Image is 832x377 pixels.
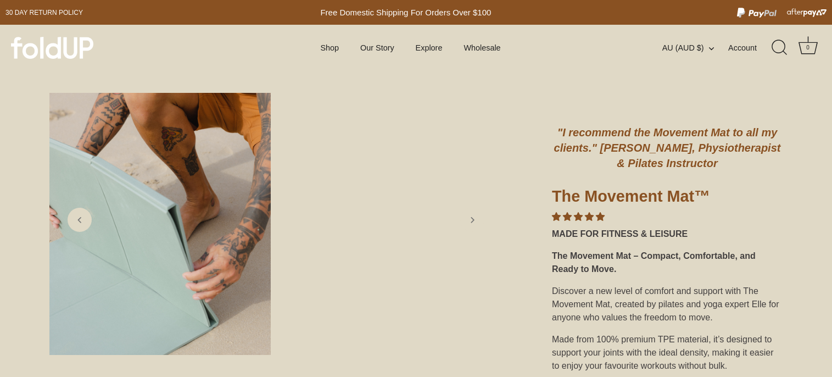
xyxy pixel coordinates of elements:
[554,126,781,169] em: "I recommend the Movement Mat to all my clients." [PERSON_NAME], Physiotherapist & Pilates Instru...
[552,229,688,239] strong: MADE FOR FITNESS & LEISURE
[351,37,404,58] a: Our Story
[662,43,726,53] button: AU (AUD $)
[454,37,510,58] a: Wholesale
[311,37,348,58] a: Shop
[552,186,783,210] h1: The Movement Mat™
[728,41,776,54] a: Account
[68,208,92,232] a: Previous slide
[552,329,783,377] div: Made from 100% premium TPE material, it’s designed to support your joints with the ideal density,...
[552,212,605,221] span: 4.85 stars
[5,6,83,19] a: 30 day Return policy
[406,37,451,58] a: Explore
[293,37,528,58] div: Primary navigation
[802,42,813,53] div: 0
[552,280,783,329] div: Discover a new level of comfort and support with The Movement Mat, created by pilates and yoga ex...
[460,208,484,232] a: Next slide
[552,245,783,280] div: The Movement Mat – Compact, Comfortable, and Ready to Move.
[796,36,820,60] a: Cart
[768,36,792,60] a: Search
